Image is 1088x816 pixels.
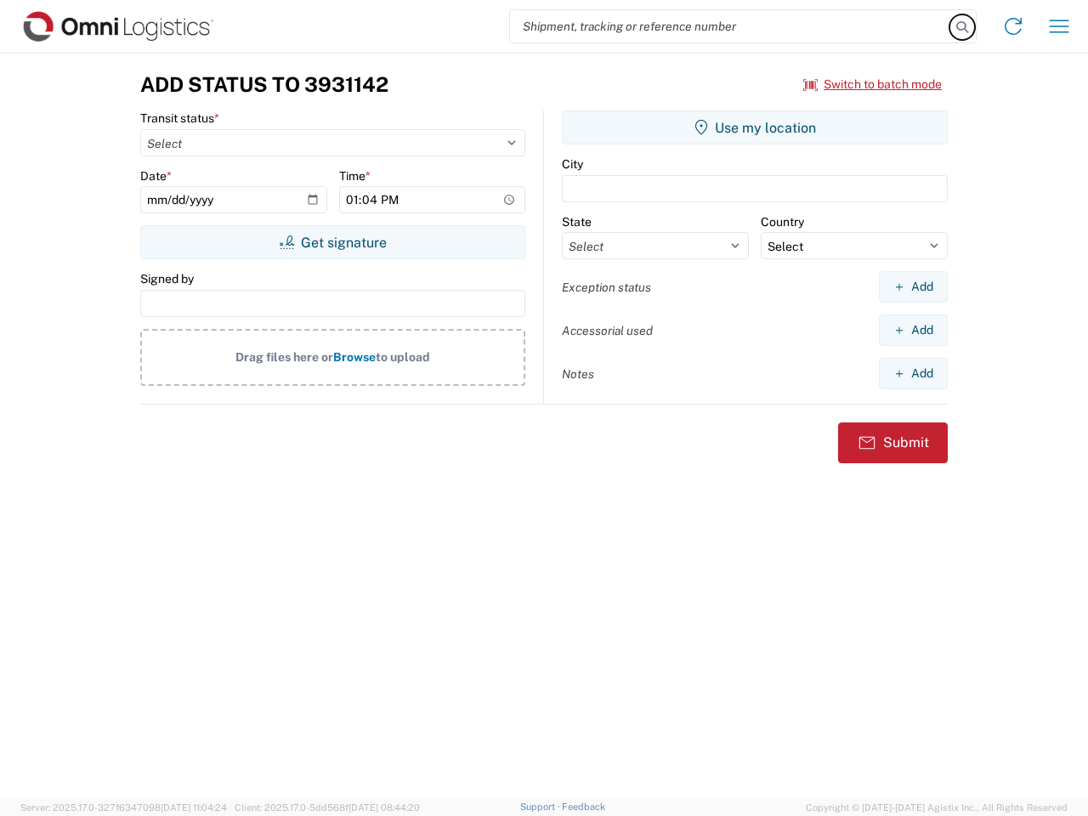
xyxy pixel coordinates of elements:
[20,802,227,813] span: Server: 2025.17.0-327f6347098
[140,271,194,286] label: Signed by
[376,350,430,364] span: to upload
[140,72,388,97] h3: Add Status to 3931142
[562,802,605,812] a: Feedback
[562,280,651,295] label: Exception status
[562,110,948,144] button: Use my location
[761,214,804,229] label: Country
[161,802,227,813] span: [DATE] 11:04:24
[140,168,172,184] label: Date
[562,156,583,172] label: City
[806,800,1068,815] span: Copyright © [DATE]-[DATE] Agistix Inc., All Rights Reserved
[348,802,420,813] span: [DATE] 08:44:20
[520,802,563,812] a: Support
[339,168,371,184] label: Time
[562,366,594,382] label: Notes
[562,323,653,338] label: Accessorial used
[562,214,592,229] label: State
[879,358,948,389] button: Add
[333,350,376,364] span: Browse
[838,422,948,463] button: Submit
[235,350,333,364] span: Drag files here or
[879,314,948,346] button: Add
[879,271,948,303] button: Add
[510,10,950,42] input: Shipment, tracking or reference number
[140,110,219,126] label: Transit status
[235,802,420,813] span: Client: 2025.17.0-5dd568f
[803,71,942,99] button: Switch to batch mode
[140,225,525,259] button: Get signature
